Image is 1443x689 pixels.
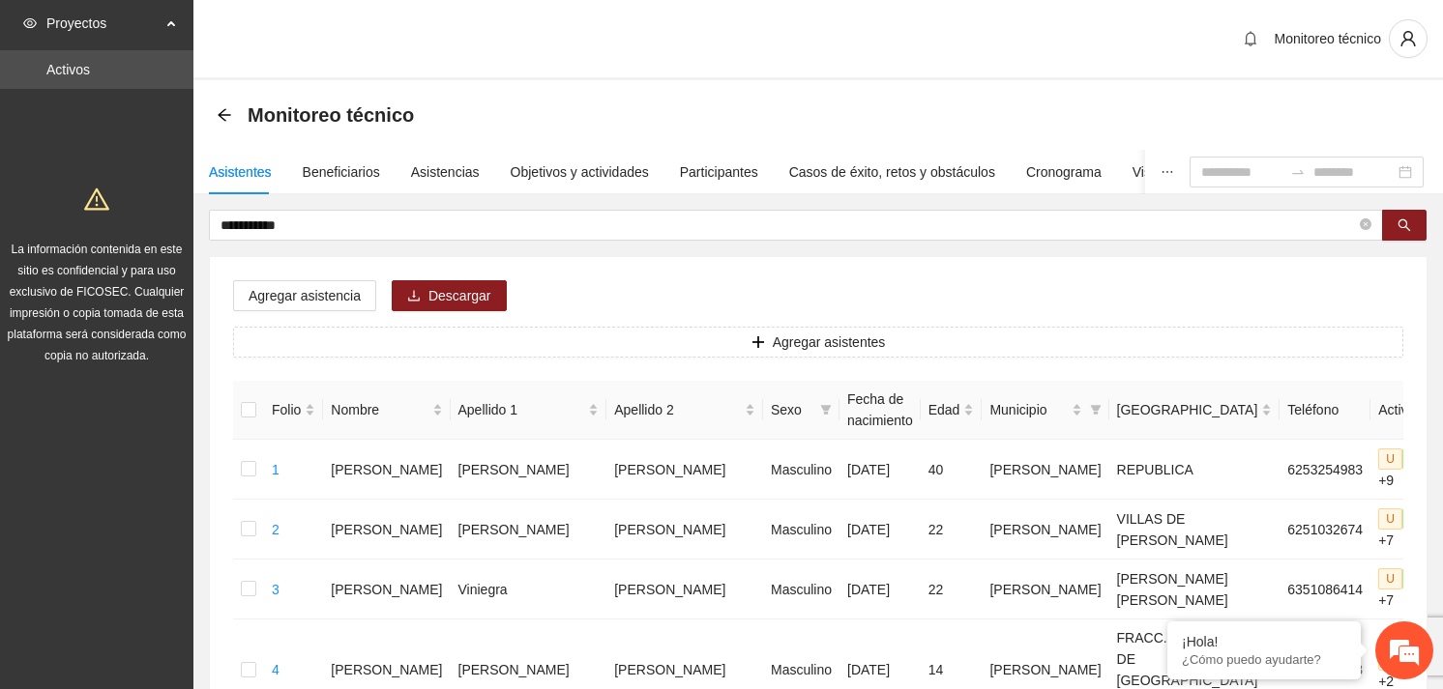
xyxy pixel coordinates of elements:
span: P [1402,448,1426,470]
div: Asistencias [411,161,480,183]
span: swap-right [1290,164,1306,180]
span: Descargar [428,285,491,306]
td: [PERSON_NAME] [323,440,450,500]
div: Cronograma [1026,161,1102,183]
span: La información contenida en este sitio es confidencial y para uso exclusivo de FICOSEC. Cualquier... [8,243,187,362]
button: ellipsis [1145,150,1190,194]
span: Monitoreo técnico [248,100,414,130]
span: P [1402,508,1426,530]
span: filter [816,395,836,424]
button: downloadDescargar [392,280,507,311]
th: Nombre [323,381,450,440]
span: Municipio [989,399,1067,420]
th: Folio [264,381,323,440]
span: U [1378,508,1402,530]
span: Sexo [771,399,812,420]
a: 1 [272,462,280,477]
td: [PERSON_NAME] [451,440,607,500]
a: 3 [272,582,280,597]
span: plus [751,335,765,351]
td: [PERSON_NAME] [982,440,1108,500]
td: Masculino [763,500,839,560]
span: eye [23,16,37,30]
span: search [1398,218,1411,234]
td: [DATE] [839,500,921,560]
td: Masculino [763,440,839,500]
td: +7 [1370,500,1441,560]
a: Activos [46,62,90,77]
th: Teléfono [1280,381,1370,440]
span: bell [1236,31,1265,46]
span: Folio [272,399,301,420]
span: Nombre [331,399,427,420]
span: [GEOGRAPHIC_DATA] [1117,399,1258,420]
span: U [1378,448,1402,470]
div: Casos de éxito, retos y obstáculos [789,161,995,183]
p: ¿Cómo puedo ayudarte? [1182,652,1346,667]
span: Edad [928,399,960,420]
td: 6253254983 [1280,440,1370,500]
button: user [1389,19,1428,58]
td: [PERSON_NAME] [323,560,450,619]
span: ellipsis [1161,165,1174,179]
span: arrow-left [217,107,232,123]
td: VILLAS DE [PERSON_NAME] [1109,500,1281,560]
span: filter [820,404,832,416]
td: [PERSON_NAME] [606,440,763,500]
span: Agregar asistentes [773,331,886,353]
th: Municipio [982,381,1108,440]
span: user [1390,30,1427,47]
div: ¡Hola! [1182,634,1346,649]
a: 4 [272,662,280,677]
td: Masculino [763,560,839,619]
th: Actividad [1370,381,1441,440]
div: Asistentes [209,161,272,183]
button: bell [1235,23,1266,54]
div: Participantes [680,161,758,183]
td: 6351086414 [1280,560,1370,619]
span: close-circle [1360,218,1371,230]
td: Viniegra [451,560,607,619]
td: [PERSON_NAME] [606,560,763,619]
span: warning [84,187,109,212]
td: [PERSON_NAME] [606,500,763,560]
div: Beneficiarios [303,161,380,183]
span: close-circle [1360,216,1371,235]
th: Colonia [1109,381,1281,440]
td: [DATE] [839,440,921,500]
span: Proyectos [46,4,161,43]
td: [PERSON_NAME] [451,500,607,560]
td: [PERSON_NAME] [PERSON_NAME] [1109,560,1281,619]
span: Monitoreo técnico [1274,31,1381,46]
td: +7 [1370,560,1441,619]
span: download [407,289,421,304]
td: [DATE] [839,560,921,619]
td: [PERSON_NAME] [982,500,1108,560]
td: 22 [921,500,983,560]
td: 22 [921,560,983,619]
span: Agregar asistencia [249,285,361,306]
div: Objetivos y actividades [511,161,649,183]
th: Edad [921,381,983,440]
span: filter [1090,404,1102,416]
span: to [1290,164,1306,180]
a: 2 [272,522,280,537]
span: P [1402,568,1426,589]
span: Apellido 1 [458,399,585,420]
button: search [1382,210,1427,241]
span: U [1378,568,1402,589]
div: Visita de campo y entregables [1133,161,1313,183]
button: Agregar asistencia [233,280,376,311]
td: 6251032674 [1280,500,1370,560]
td: 40 [921,440,983,500]
td: +9 [1370,440,1441,500]
th: Apellido 2 [606,381,763,440]
div: Back [217,107,232,124]
td: [PERSON_NAME] [323,500,450,560]
button: plusAgregar asistentes [233,327,1403,358]
th: Fecha de nacimiento [839,381,921,440]
td: [PERSON_NAME] [982,560,1108,619]
th: Apellido 1 [451,381,607,440]
span: filter [1086,395,1105,424]
span: Apellido 2 [614,399,741,420]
